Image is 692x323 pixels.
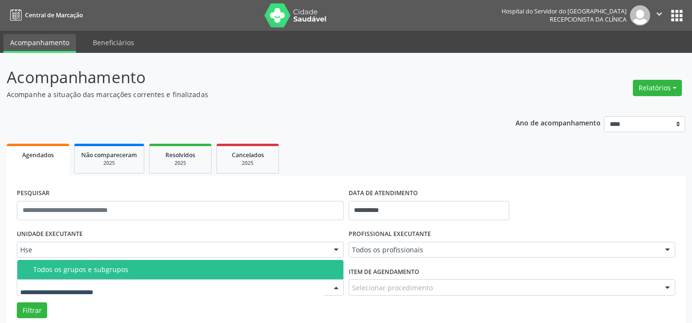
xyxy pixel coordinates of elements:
[17,227,83,242] label: UNIDADE EXECUTANTE
[20,245,324,255] span: Hse
[3,34,76,53] a: Acompanhamento
[17,302,47,319] button: Filtrar
[633,80,682,96] button: Relatórios
[156,160,204,167] div: 2025
[349,264,419,279] label: Item de agendamento
[502,7,627,15] div: Hospital do Servidor do [GEOGRAPHIC_DATA]
[165,151,195,159] span: Resolvidos
[550,15,627,24] span: Recepcionista da clínica
[650,5,668,25] button: 
[516,116,601,128] p: Ano de acompanhamento
[17,186,50,201] label: PESQUISAR
[81,151,137,159] span: Não compareceram
[232,151,264,159] span: Cancelados
[7,89,482,99] p: Acompanhe a situação das marcações correntes e finalizadas
[224,160,272,167] div: 2025
[81,160,137,167] div: 2025
[33,266,338,273] div: Todos os grupos e subgrupos
[7,65,482,89] p: Acompanhamento
[630,5,650,25] img: img
[86,34,141,51] a: Beneficiários
[352,245,656,255] span: Todos os profissionais
[7,7,83,23] a: Central de Marcação
[349,186,418,201] label: DATA DE ATENDIMENTO
[349,227,431,242] label: PROFISSIONAL EXECUTANTE
[25,11,83,19] span: Central de Marcação
[22,151,54,159] span: Agendados
[668,7,685,24] button: apps
[654,9,665,19] i: 
[352,283,433,293] span: Selecionar procedimento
